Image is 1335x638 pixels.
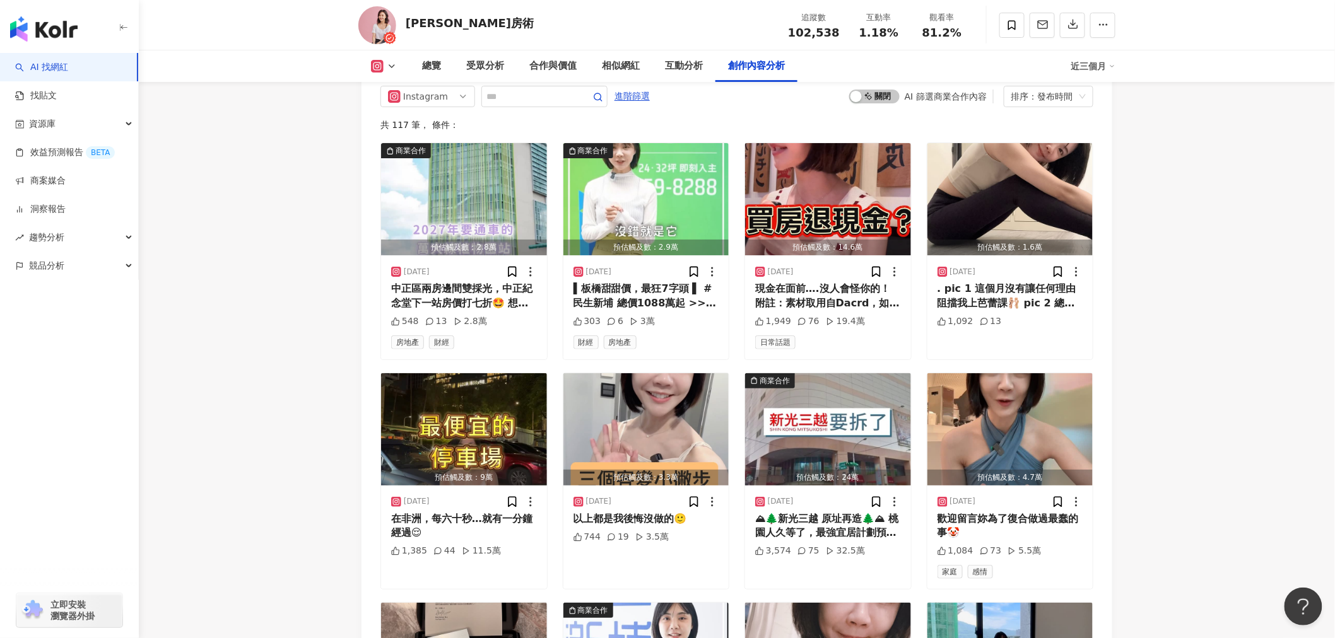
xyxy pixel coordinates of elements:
[454,315,487,328] div: 2.8萬
[578,144,608,157] div: 商業合作
[403,86,444,107] div: Instagram
[29,252,64,280] span: 競品分析
[788,26,840,39] span: 102,538
[755,335,796,349] span: 日常話題
[406,15,534,31] div: [PERSON_NAME]房術
[573,315,601,328] div: 303
[927,240,1093,255] div: 預估觸及數：1.6萬
[855,11,903,24] div: 互動率
[20,600,45,620] img: chrome extension
[422,59,441,74] div: 總覽
[745,470,911,485] div: 預估觸及數：24萬
[381,373,547,485] img: post-image
[950,496,976,507] div: [DATE]
[15,203,66,216] a: 洞察報告
[563,143,729,255] button: 商業合作預估觸及數：2.9萬
[396,144,426,157] div: 商業合作
[573,282,719,310] div: ▌板橋甜甜價，最狂7字頭 ▌ #民生新埔 總價1088萬起 >> [URL][DOMAIN_NAME] 👑就是這麼甜！！ 對比[GEOGRAPHIC_DATA][GEOGRAPHIC_DATA]...
[573,335,599,349] span: 財經
[563,373,729,485] button: 預估觸及數：3.3萬
[826,315,865,328] div: 19.4萬
[381,143,547,255] img: post-image
[826,545,865,557] div: 32.5萬
[15,233,24,242] span: rise
[788,11,840,24] div: 追蹤數
[755,512,901,540] div: ⛰🌲新光三越 原址再造🌲⛰ 桃園人久等了，最強宜居計劃預約 ➥ [DOMAIN_NAME][URL] ✥ 搶先了解 ➥ [DOMAIN_NAME][URL] 《[DOMAIN_NAME]》訂簽2...
[938,282,1083,310] div: . pic 1 這個月沒有讓任何理由阻擋我上芭蕾課🩰 pic 2 總算寫完一份拖沓很久的腳本 pic 3 用很偷懶的方式燉出一鍋好吃的番茄牛肉（還順利消掉好市多買的牛肉了） pic 4 找到了更...
[927,373,1093,485] img: post-image
[980,315,1002,328] div: 13
[16,593,122,627] a: chrome extension立即安裝 瀏覽器外掛
[529,59,577,74] div: 合作與價值
[15,146,115,159] a: 效益預測報告BETA
[466,59,504,74] div: 受眾分析
[615,86,650,107] span: 進階篩選
[29,223,64,252] span: 趨勢分析
[938,315,973,328] div: 1,092
[760,374,790,387] div: 商業合作
[607,531,629,543] div: 19
[433,545,456,557] div: 44
[15,61,68,74] a: searchAI 找網紅
[728,59,785,74] div: 創作內容分析
[927,470,1093,485] div: 預估觸及數：4.7萬
[938,512,1083,540] div: 歡迎留言妳為了復合做過最蠢的事🤡
[797,545,820,557] div: 75
[15,90,57,102] a: 找貼文
[604,335,637,349] span: 房地產
[602,59,640,74] div: 相似網紅
[630,315,655,328] div: 3萬
[745,373,911,485] img: post-image
[573,531,601,543] div: 744
[927,143,1093,255] img: post-image
[381,373,547,485] button: 預估觸及數：9萬
[607,315,623,328] div: 6
[563,373,729,485] img: post-image
[586,496,612,507] div: [DATE]
[950,267,976,277] div: [DATE]
[381,470,547,485] div: 預估觸及數：9萬
[968,565,993,579] span: 感情
[755,315,791,328] div: 1,949
[563,143,729,255] img: post-image
[573,512,719,526] div: 以上都是我後悔沒做的🙂
[745,240,911,255] div: 預估觸及數：14.6萬
[381,240,547,255] div: 預估觸及數：2.8萬
[755,282,901,310] div: 現金在面前….沒人會怪你的！ 附註：素材取用自Dacrd，如有侵權請告知
[29,110,56,138] span: 資源庫
[380,120,1093,130] div: 共 117 筆 ， 條件：
[614,86,650,106] button: 進階篩選
[15,175,66,187] a: 商案媒合
[391,512,537,540] div: 在非洲，每六十秒…就有一分鐘經過😌
[938,565,963,579] span: 家庭
[922,26,962,39] span: 81.2%
[404,496,430,507] div: [DATE]
[755,545,791,557] div: 3,574
[381,143,547,255] button: 商業合作預估觸及數：2.8萬
[859,26,898,39] span: 1.18%
[50,599,95,622] span: 立即安裝 瀏覽器外掛
[980,545,1002,557] div: 73
[635,531,669,543] div: 3.5萬
[563,240,729,255] div: 預估觸及數：2.9萬
[745,143,911,255] img: post-image
[665,59,703,74] div: 互動分析
[1071,56,1115,76] div: 近三個月
[1008,545,1041,557] div: 5.5萬
[927,373,1093,485] button: 預估觸及數：4.7萬
[429,335,454,349] span: 財經
[1285,588,1322,625] iframe: Help Scout Beacon - Open
[797,315,820,328] div: 76
[358,6,396,44] img: KOL Avatar
[404,267,430,277] div: [DATE]
[938,545,973,557] div: 1,084
[391,335,424,349] span: 房地產
[745,373,911,485] button: 商業合作預估觸及數：24萬
[462,545,501,557] div: 11.5萬
[563,470,729,485] div: 預估觸及數：3.3萬
[905,91,987,101] div: AI 篩選商業合作內容
[391,545,427,557] div: 1,385
[391,282,537,310] div: 中正區兩房邊間雙採光，中正紀念堂下一站房價打七折🤩 想參觀可以聯絡下方喲⬇️ 企劃銷售｜信義代銷 預約賞屋｜[PHONE_NUMBER] 接待中心｜[STREET_ADDRESS] 官方Line...
[425,315,447,328] div: 13
[586,267,612,277] div: [DATE]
